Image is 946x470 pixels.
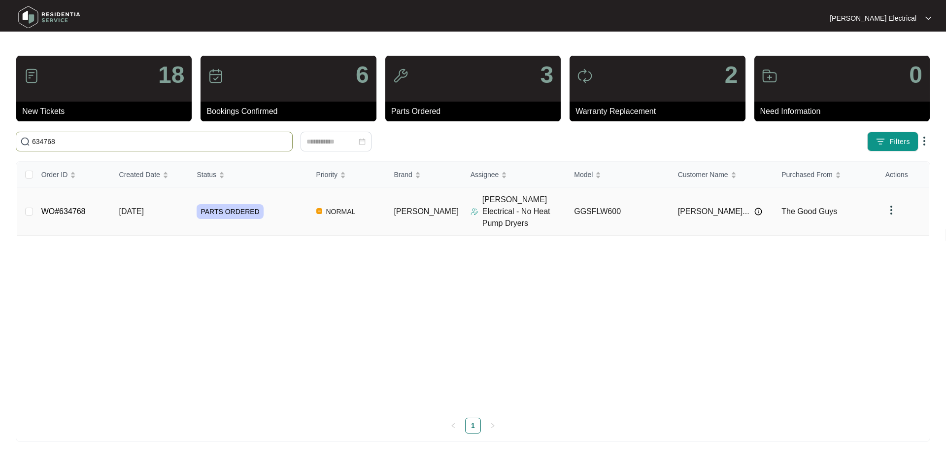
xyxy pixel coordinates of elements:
span: Purchased From [781,169,832,180]
span: Brand [394,169,412,180]
li: 1 [465,418,481,434]
button: filter iconFilters [867,132,918,151]
p: [PERSON_NAME] Electrical [830,13,916,23]
th: Model [566,162,670,188]
p: Warranty Replacement [575,106,745,117]
p: Bookings Confirmed [206,106,376,117]
th: Status [189,162,308,188]
span: Order ID [41,169,68,180]
span: [DATE] [119,207,144,216]
img: search-icon [20,137,30,146]
img: icon [762,68,777,84]
img: dropdown arrow [925,16,931,21]
th: Actions [878,162,929,188]
p: 18 [158,63,184,87]
li: Next Page [485,418,501,434]
input: Search by Order Id, Assignee Name, Customer Name, Brand and Model [32,136,288,147]
span: left [450,423,456,429]
img: Assigner Icon [471,208,478,216]
span: Customer Name [678,169,728,180]
span: Created Date [119,169,160,180]
p: 6 [356,63,369,87]
img: residentia service logo [15,2,84,32]
td: GGSFLW600 [566,188,670,236]
a: 1 [466,418,480,433]
p: Parts Ordered [391,106,561,117]
p: [PERSON_NAME] Electrical - No Heat Pump Dryers [482,194,567,229]
th: Purchased From [774,162,878,188]
th: Priority [308,162,386,188]
p: Need Information [760,106,930,117]
span: NORMAL [322,206,360,217]
img: Info icon [754,208,762,216]
p: 0 [909,63,922,87]
th: Brand [386,162,462,188]
span: Assignee [471,169,499,180]
img: dropdown arrow [918,135,930,147]
span: Priority [316,169,338,180]
img: icon [393,68,408,84]
a: WO#634768 [41,207,86,216]
img: Vercel Logo [316,208,322,214]
span: Model [574,169,593,180]
img: icon [577,68,593,84]
img: icon [24,68,39,84]
span: [PERSON_NAME] [394,207,459,216]
th: Order ID [34,162,111,188]
th: Assignee [463,162,567,188]
th: Created Date [111,162,189,188]
span: Filters [889,137,910,147]
button: right [485,418,501,434]
span: The Good Guys [781,207,837,216]
span: [PERSON_NAME]... [678,206,749,217]
button: left [445,418,461,434]
span: PARTS ORDERED [197,204,263,219]
img: icon [208,68,224,84]
th: Customer Name [670,162,774,188]
p: New Tickets [22,106,192,117]
li: Previous Page [445,418,461,434]
img: dropdown arrow [885,204,897,216]
span: right [490,423,496,429]
img: filter icon [876,137,885,146]
p: 2 [725,63,738,87]
span: Status [197,169,216,180]
p: 3 [540,63,553,87]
